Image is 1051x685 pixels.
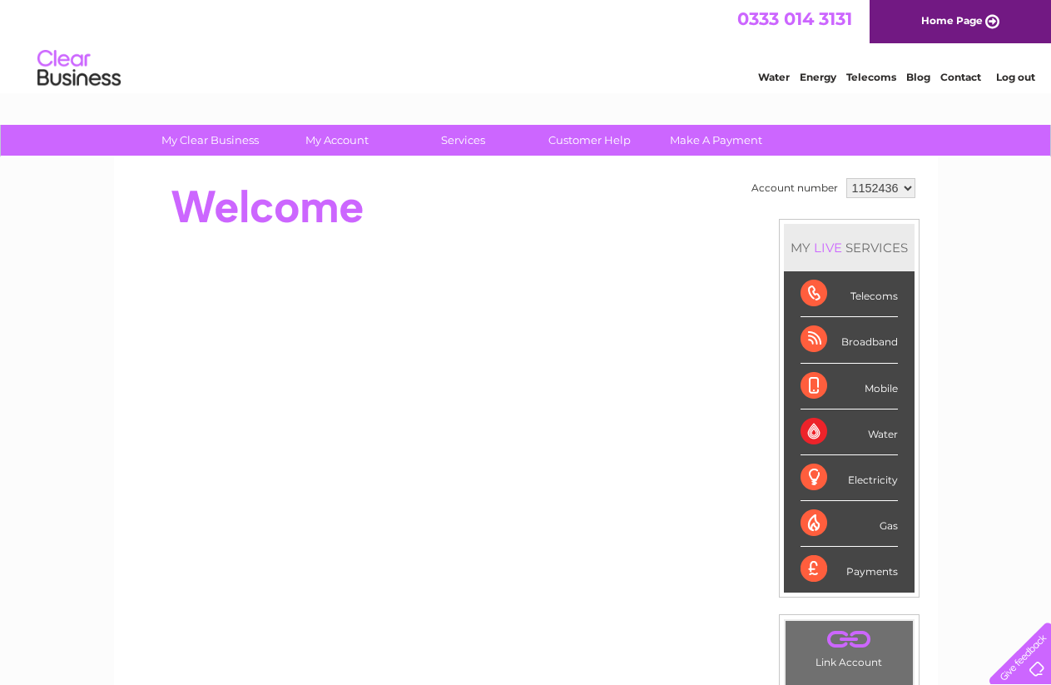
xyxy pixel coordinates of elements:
[801,410,898,455] div: Water
[133,9,920,81] div: Clear Business is a trading name of Verastar Limited (registered in [GEOGRAPHIC_DATA] No. 3667643...
[801,364,898,410] div: Mobile
[800,71,836,83] a: Energy
[758,71,790,83] a: Water
[811,240,845,256] div: LIVE
[785,620,914,673] td: Link Account
[37,43,121,94] img: logo.png
[737,8,852,29] a: 0333 014 3131
[801,547,898,592] div: Payments
[268,125,405,156] a: My Account
[801,317,898,363] div: Broadband
[647,125,785,156] a: Make A Payment
[790,625,909,654] a: .
[521,125,658,156] a: Customer Help
[747,174,842,202] td: Account number
[846,71,896,83] a: Telecoms
[801,455,898,501] div: Electricity
[394,125,532,156] a: Services
[940,71,981,83] a: Contact
[996,71,1035,83] a: Log out
[906,71,930,83] a: Blog
[141,125,279,156] a: My Clear Business
[801,501,898,547] div: Gas
[801,271,898,317] div: Telecoms
[784,224,915,271] div: MY SERVICES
